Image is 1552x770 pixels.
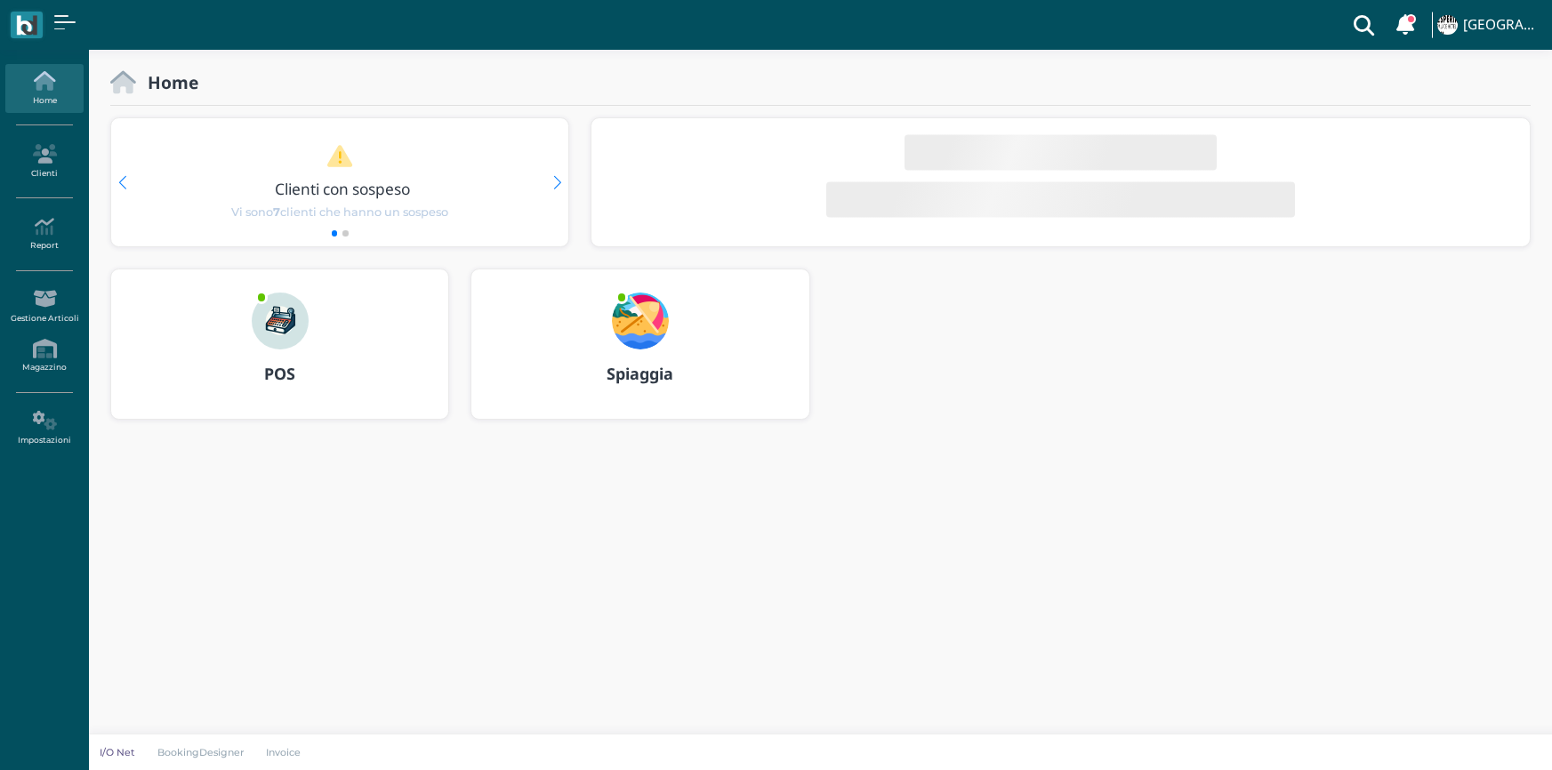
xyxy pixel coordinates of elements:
[273,205,280,219] b: 7
[111,118,568,246] div: 1 / 2
[1426,715,1537,755] iframe: Help widget launcher
[553,176,561,189] div: Next slide
[149,180,538,197] h3: Clienti con sospeso
[5,404,83,453] a: Impostazioni
[1435,4,1541,46] a: ... [GEOGRAPHIC_DATA]
[252,293,309,349] img: ...
[110,269,449,441] a: ... POS
[118,176,126,189] div: Previous slide
[231,204,448,221] span: Vi sono clienti che hanno un sospeso
[5,332,83,381] a: Magazzino
[5,137,83,186] a: Clienti
[5,210,83,259] a: Report
[145,144,535,221] a: Clienti con sospeso Vi sono7clienti che hanno un sospeso
[16,15,36,36] img: logo
[1437,15,1457,35] img: ...
[607,363,673,384] b: Spiaggia
[5,282,83,331] a: Gestione Articoli
[1463,18,1541,33] h4: [GEOGRAPHIC_DATA]
[5,64,83,113] a: Home
[264,363,295,384] b: POS
[470,269,809,441] a: ... Spiaggia
[136,73,198,92] h2: Home
[612,293,669,349] img: ...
